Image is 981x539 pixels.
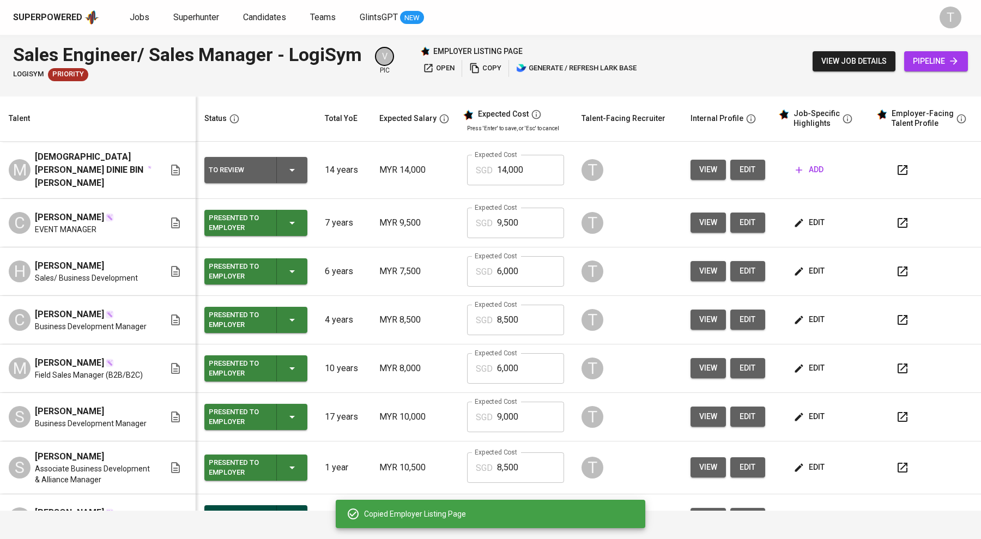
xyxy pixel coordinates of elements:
div: New Job received from Demand Team [48,68,88,81]
a: Teams [310,11,338,25]
span: edit [739,461,756,474]
div: T [582,406,603,428]
p: SGD [476,164,493,177]
p: MYR 8,500 [379,313,450,326]
p: MYR 10,500 [379,461,450,474]
button: view job details [813,51,895,71]
div: Expected Salary [379,112,437,125]
span: generate / refresh lark base [516,62,637,75]
span: edit [739,313,756,326]
div: Employer-Facing Talent Profile [892,109,954,128]
p: MYR 9,500 [379,216,450,229]
button: view [691,358,726,378]
div: T [582,457,603,479]
div: Presented to Employer [209,405,268,429]
p: employer listing page [433,46,523,57]
span: edit [796,264,825,278]
button: open [420,60,457,77]
div: Talent [9,112,30,125]
span: Teams [310,12,336,22]
div: Presented to Employer [209,259,268,283]
div: Status [204,112,227,125]
button: edit [791,508,829,528]
button: view [691,160,726,180]
button: edit [730,358,765,378]
button: edit [730,160,765,180]
button: edit [791,457,829,477]
span: edit [796,461,825,474]
span: Field Sales Manager (B2B/B2C) [35,370,143,380]
a: Superpoweredapp logo [13,9,99,26]
span: Business Development Manager [35,418,147,429]
p: SGD [476,411,493,424]
span: edit [796,361,825,375]
button: To Review [204,157,307,183]
button: edit [791,261,829,281]
p: 4 years [325,313,362,326]
span: pipeline [913,54,959,68]
button: edit [791,213,829,233]
span: view [699,410,717,423]
span: NEW [400,13,424,23]
button: Presented to Employer [204,307,308,333]
p: SGD [476,217,493,230]
a: edit [730,508,765,528]
img: magic_wand.svg [148,166,151,169]
button: Presented to Employer [204,258,308,284]
button: edit [730,407,765,427]
div: Talent-Facing Recruiter [582,112,665,125]
div: M [9,358,31,379]
img: glints_star.svg [463,110,474,120]
img: Glints Star [420,46,430,56]
button: add [791,160,828,180]
div: T [582,212,603,234]
span: view [699,361,717,375]
button: copy [467,60,504,77]
p: 7 years [325,216,362,229]
p: SGD [476,362,493,376]
p: MYR 8,000 [379,362,450,375]
span: Jobs [130,12,149,22]
span: view [699,313,717,326]
p: SGD [476,314,493,327]
span: edit [739,361,756,375]
span: EVENT MANAGER [35,224,96,235]
span: edit [796,410,825,423]
button: edit [791,407,829,427]
span: [PERSON_NAME] [35,356,104,370]
div: C [9,212,31,234]
button: Presented to Employer [204,210,308,236]
button: view [691,508,726,528]
div: Total YoE [325,112,358,125]
button: Presented to Employer [204,404,308,430]
span: Associate Business Development & Alliance Manager [35,463,152,485]
div: Presented to Employer [209,211,268,235]
span: view [699,163,717,177]
span: open [423,62,455,75]
button: edit [730,213,765,233]
button: view [691,213,726,233]
span: edit [739,216,756,229]
span: Business Development Manager [35,321,147,332]
span: Sales/ Business Development [35,272,138,283]
span: Superhunter [173,12,219,22]
p: 6 years [325,265,362,278]
button: edit [730,261,765,281]
img: lark [516,63,527,74]
button: Presented to Employer [204,455,308,481]
span: edit [739,410,756,423]
div: V [375,47,394,66]
span: Priority [48,69,88,80]
div: H [9,261,31,282]
div: M [9,159,31,181]
p: MYR 10,000 [379,410,450,423]
a: GlintsGPT NEW [360,11,424,25]
span: view [699,264,717,278]
button: view [691,261,726,281]
button: Presented to Employer [204,355,308,381]
button: edit [791,310,829,330]
button: view [691,310,726,330]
